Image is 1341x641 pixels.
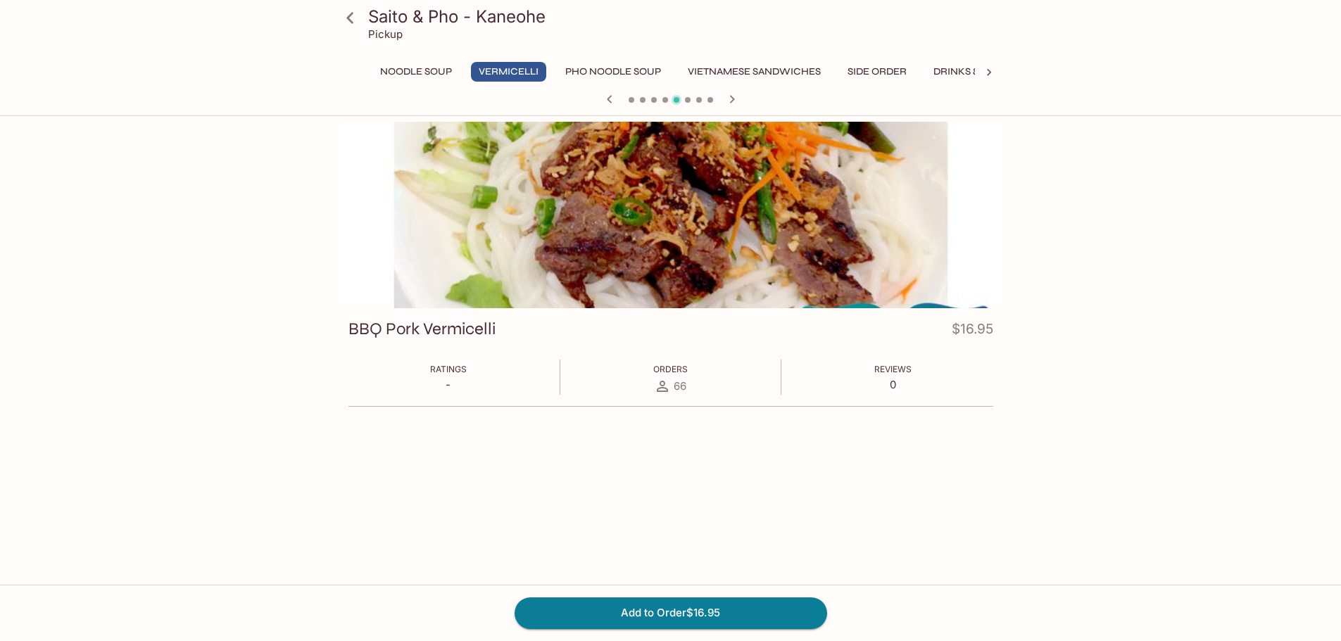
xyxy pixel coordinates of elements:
h3: Saito & Pho - Kaneohe [368,6,997,27]
p: - [430,378,467,391]
button: Side Order [840,62,914,82]
p: Pickup [368,27,403,41]
span: Ratings [430,364,467,374]
button: Pho Noodle Soup [558,62,669,82]
button: Noodle Soup [372,62,460,82]
h4: $16.95 [952,318,993,345]
button: Vietnamese Sandwiches [680,62,829,82]
button: Add to Order$16.95 [515,597,827,628]
span: Reviews [874,364,912,374]
div: BBQ Pork Vermicelli [339,122,1003,308]
span: Orders [653,364,688,374]
p: 0 [874,378,912,391]
button: Vermicelli [471,62,546,82]
span: 66 [674,379,686,393]
button: Drinks & Desserts [926,62,1038,82]
h3: BBQ Pork Vermicelli [348,318,496,340]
